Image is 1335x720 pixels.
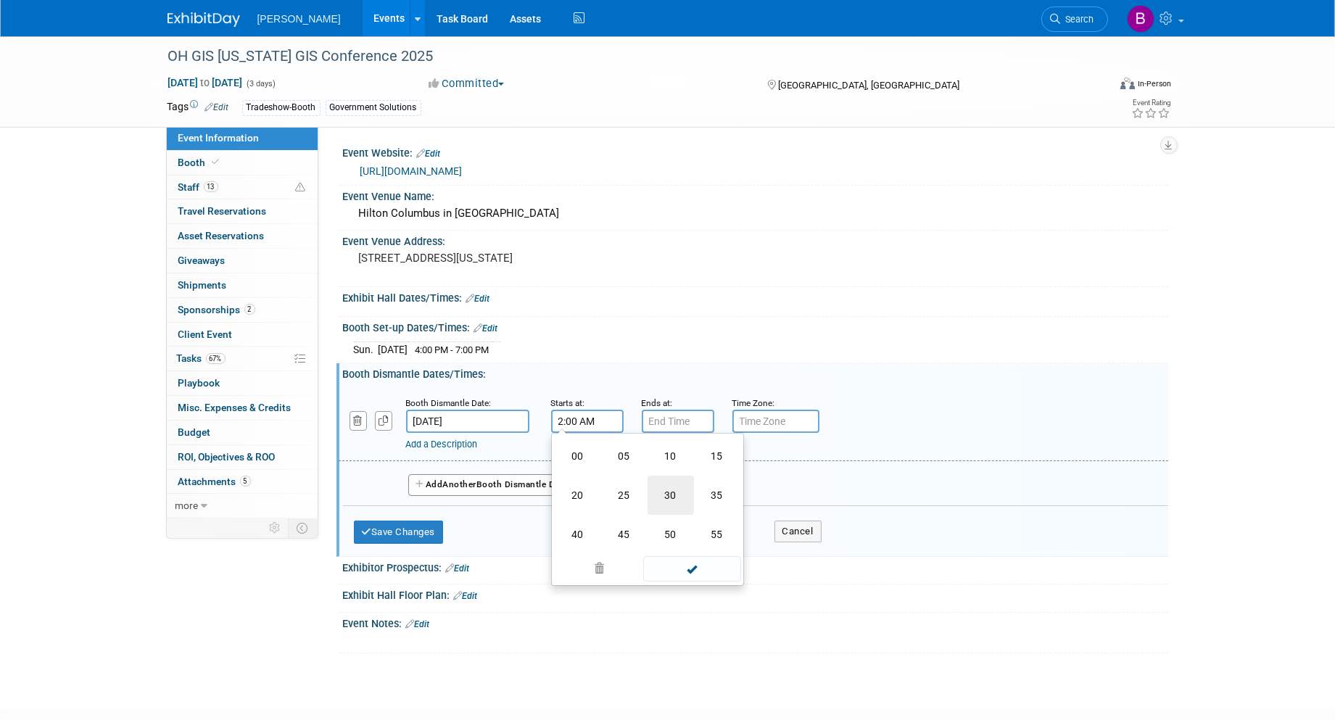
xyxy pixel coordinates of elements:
[168,99,229,116] td: Tags
[406,619,430,629] a: Edit
[205,102,229,112] a: Edit
[167,323,318,347] a: Client Event
[601,476,648,515] td: 25
[379,342,408,357] td: [DATE]
[555,476,601,515] td: 20
[242,100,321,115] div: Tradeshow-Booth
[244,304,255,315] span: 2
[360,165,463,177] a: [URL][DOMAIN_NAME]
[178,255,226,266] span: Giveaways
[354,521,444,544] button: Save Changes
[167,421,318,444] a: Budget
[354,202,1157,225] div: Hilton Columbus in [GEOGRAPHIC_DATA]
[177,352,226,364] span: Tasks
[178,377,220,389] span: Playbook
[694,436,740,476] td: 15
[443,479,477,489] span: Another
[343,317,1168,336] div: Booth Set-up Dates/Times:
[167,470,318,494] a: Attachments5
[167,224,318,248] a: Asset Reservations
[167,494,318,518] a: more
[648,515,694,554] td: 50
[1120,78,1135,89] img: Format-Inperson.png
[240,476,251,487] span: 5
[288,518,318,537] td: Toggle Event Tabs
[551,410,624,433] input: Start Time
[774,521,822,542] button: Cancel
[167,371,318,395] a: Playbook
[167,298,318,322] a: Sponsorships2
[642,410,714,433] input: End Time
[474,323,498,334] a: Edit
[326,100,421,115] div: Government Solutions
[206,353,226,364] span: 67%
[354,342,379,357] td: Sun.
[178,181,218,193] span: Staff
[642,560,742,580] a: Done
[694,476,740,515] td: 35
[178,157,223,168] span: Booth
[454,591,478,601] a: Edit
[778,80,959,91] span: [GEOGRAPHIC_DATA], [GEOGRAPHIC_DATA]
[601,515,648,554] td: 45
[343,557,1168,576] div: Exhibitor Prospectus:
[167,249,318,273] a: Giveaways
[416,344,489,355] span: 4:00 PM - 7:00 PM
[175,500,199,511] span: more
[423,76,510,91] button: Committed
[732,410,819,433] input: Time Zone
[168,12,240,27] img: ExhibitDay
[178,132,260,144] span: Event Information
[343,186,1168,204] div: Event Venue Name:
[343,142,1168,161] div: Event Website:
[178,476,251,487] span: Attachments
[648,436,694,476] td: 10
[466,294,490,304] a: Edit
[1041,7,1108,32] a: Search
[343,287,1168,306] div: Exhibit Hall Dates/Times:
[178,230,265,241] span: Asset Reservations
[343,613,1168,632] div: Event Notes:
[167,199,318,223] a: Travel Reservations
[167,126,318,150] a: Event Information
[1061,14,1094,25] span: Search
[555,436,601,476] td: 00
[343,584,1168,603] div: Exhibit Hall Floor Plan:
[246,79,276,88] span: (3 days)
[178,304,255,315] span: Sponsorships
[1022,75,1172,97] div: Event Format
[167,175,318,199] a: Staff13
[167,347,318,371] a: Tasks67%
[343,363,1168,381] div: Booth Dismantle Dates/Times:
[167,273,318,297] a: Shipments
[343,231,1168,249] div: Event Venue Address:
[408,474,576,496] button: AddAnotherBooth Dismantle Date
[1131,99,1170,107] div: Event Rating
[178,328,233,340] span: Client Event
[168,76,244,89] span: [DATE] [DATE]
[178,402,292,413] span: Misc. Expenses & Credits
[178,451,276,463] span: ROI, Objectives & ROO
[694,515,740,554] td: 55
[204,181,218,192] span: 13
[167,151,318,175] a: Booth
[648,476,694,515] td: 30
[212,158,220,166] i: Booth reservation complete
[167,396,318,420] a: Misc. Expenses & Credits
[406,410,529,433] input: Date
[167,445,318,469] a: ROI, Objectives & ROO
[555,559,645,579] a: Clear selection
[178,279,227,291] span: Shipments
[406,398,492,408] small: Booth Dismantle Date:
[1137,78,1171,89] div: In-Person
[417,149,441,159] a: Edit
[406,439,478,450] a: Add a Description
[257,13,341,25] span: [PERSON_NAME]
[551,398,585,408] small: Starts at:
[555,515,601,554] td: 40
[296,181,306,194] span: Potential Scheduling Conflict -- at least one attendee is tagged in another overlapping event.
[642,398,673,408] small: Ends at:
[732,398,775,408] small: Time Zone:
[178,426,211,438] span: Budget
[1127,5,1154,33] img: Buse Onen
